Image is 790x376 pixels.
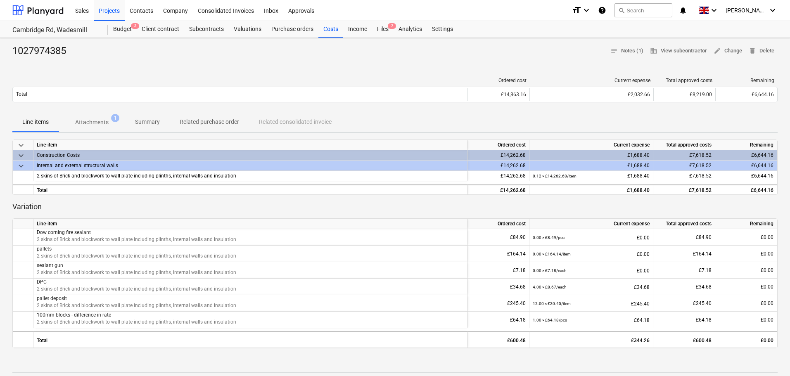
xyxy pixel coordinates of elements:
[343,21,372,38] a: Income
[607,45,647,57] button: Notes (1)
[471,92,526,97] div: £14,863.16
[719,262,773,279] div: £0.00
[533,150,650,161] div: £1,688.40
[37,303,236,308] span: 2 skins of Brick and blockwork to wall plate including plinths, internal walls and insulation
[372,21,394,38] a: Files2
[719,78,774,83] div: Remaining
[572,5,581,15] i: format_size
[16,151,26,161] span: keyboard_arrow_down
[37,270,236,275] span: 2 skins of Brick and blockwork to wall plate including plinths, internal walls and insulation
[108,21,137,38] a: Budget3
[37,229,464,236] p: Dow corning fire sealant
[318,21,343,38] a: Costs
[33,219,467,229] div: Line-item
[471,262,526,279] div: £7.18
[108,21,137,38] div: Budget
[533,268,567,273] small: 0.00 × £7.18 / each
[388,23,396,29] span: 2
[653,140,715,150] div: Total approved costs
[657,161,712,171] div: £7,618.52
[37,173,236,179] span: 2 skins of Brick and blockwork to wall plate including plinths, internal walls and insulation
[37,236,236,242] span: 2 skins of Brick and blockwork to wall plate including plinths, internal walls and insulation
[719,332,773,349] div: £0.00
[749,47,756,54] span: delete
[618,7,625,14] span: search
[12,26,98,35] div: Cambridge Rd, Wadesmill
[533,262,650,279] div: £0.00
[394,21,427,38] a: Analytics
[710,45,745,57] button: Change
[719,279,773,295] div: £0.00
[33,331,467,348] div: Total
[37,161,464,170] div: Internal and external structural walls
[533,279,650,296] div: £34.68
[679,5,687,15] i: notifications
[719,92,774,97] div: £6,644.16
[471,332,526,349] div: £600.48
[650,47,657,54] span: business
[471,229,526,246] div: £84.90
[184,21,229,38] a: Subcontracts
[533,171,650,181] div: £1,688.40
[533,161,650,171] div: £1,688.40
[471,78,527,83] div: Ordered cost
[581,5,591,15] i: keyboard_arrow_down
[37,150,464,160] div: Construction Costs
[657,185,712,196] div: £7,618.52
[647,45,710,57] button: View subcontractor
[467,140,529,150] div: Ordered cost
[533,312,650,329] div: £64.18
[657,332,712,349] div: £600.48
[657,279,712,295] div: £34.68
[657,150,712,161] div: £7,618.52
[657,92,712,97] div: £8,219.00
[714,46,742,56] span: Change
[533,229,650,246] div: £0.00
[372,21,394,38] div: Files
[749,336,790,376] iframe: Chat Widget
[745,45,778,57] button: Delete
[719,150,773,161] div: £6,644.16
[657,262,712,279] div: £7.18
[471,246,526,262] div: £164.14
[657,246,712,262] div: £164.14
[471,279,526,295] div: £34.68
[467,219,529,229] div: Ordered cost
[657,295,712,312] div: £245.40
[37,286,236,292] span: 2 skins of Brick and blockwork to wall plate including plinths, internal walls and insulation
[657,229,712,246] div: £84.90
[768,5,778,15] i: keyboard_arrow_down
[471,295,526,312] div: £245.40
[533,92,650,97] div: £2,032.66
[22,118,49,126] p: Line-items
[657,171,712,181] div: £7,618.52
[529,140,653,150] div: Current expense
[598,5,606,15] i: Knowledge base
[533,295,650,312] div: £245.40
[180,118,239,126] p: Related purchase order
[427,21,458,38] a: Settings
[715,140,777,150] div: Remaining
[749,46,774,56] span: Delete
[137,21,184,38] a: Client contract
[610,47,618,54] span: notes
[471,171,526,181] div: £14,262.68
[229,21,266,38] a: Valuations
[16,91,27,98] p: Total
[719,185,773,196] div: £6,644.16
[266,21,318,38] a: Purchase orders
[131,23,139,29] span: 3
[37,279,464,286] p: DPC
[533,301,571,306] small: 12.00 × £20.45 / item
[37,262,464,269] p: sealant gun
[135,118,160,126] p: Summary
[709,5,719,15] i: keyboard_arrow_down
